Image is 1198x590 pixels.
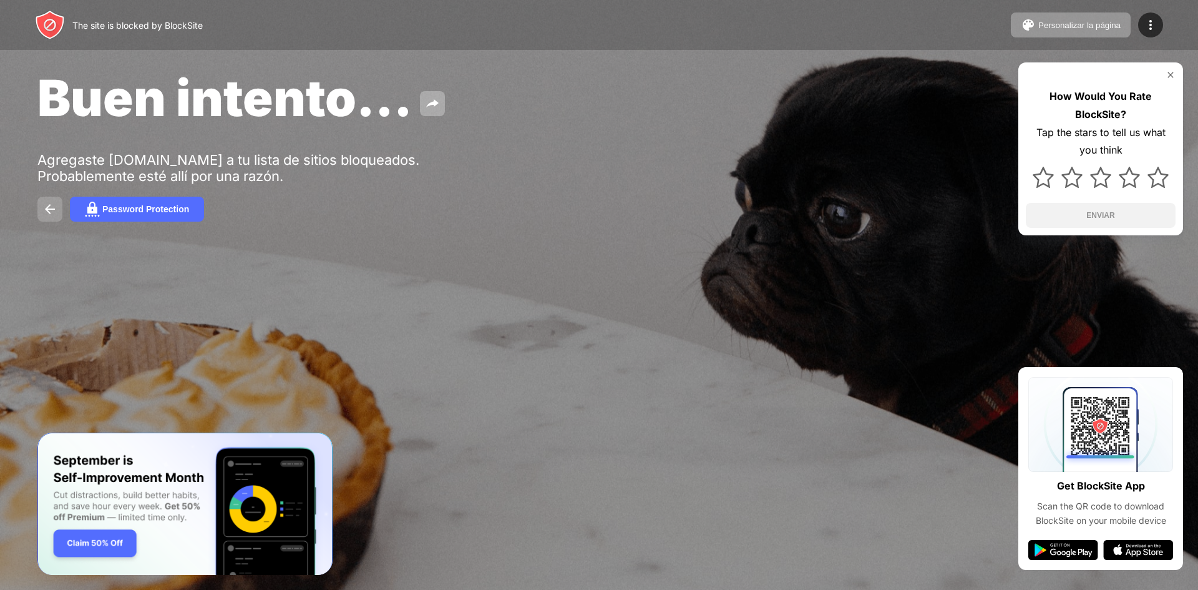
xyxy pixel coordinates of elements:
div: Tap the stars to tell us what you think [1026,124,1176,160]
img: star.svg [1033,167,1054,188]
img: pallet.svg [1021,17,1036,32]
div: Get BlockSite App [1057,477,1145,495]
img: star.svg [1061,167,1083,188]
img: google-play.svg [1028,540,1098,560]
span: Buen intento... [37,67,412,128]
div: How Would You Rate BlockSite? [1026,87,1176,124]
div: The site is blocked by BlockSite [72,20,203,31]
img: app-store.svg [1103,540,1173,560]
div: Password Protection [102,204,189,214]
img: header-logo.svg [35,10,65,40]
button: ENVIAR [1026,203,1176,228]
img: menu-icon.svg [1143,17,1158,32]
button: Password Protection [70,197,204,222]
img: star.svg [1147,167,1169,188]
div: Scan the QR code to download BlockSite on your mobile device [1028,499,1173,528]
img: password.svg [85,202,100,217]
iframe: Banner [37,433,333,576]
img: qrcode.svg [1028,377,1173,472]
img: rate-us-close.svg [1166,70,1176,80]
button: Personalizar la página [1011,12,1131,37]
div: Agregaste [DOMAIN_NAME] a tu lista de sitios bloqueados. Probablemente esté allí por una razón. [37,152,423,184]
img: share.svg [425,96,440,111]
img: star.svg [1119,167,1140,188]
img: back.svg [42,202,57,217]
div: Personalizar la página [1038,21,1121,30]
img: star.svg [1090,167,1111,188]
